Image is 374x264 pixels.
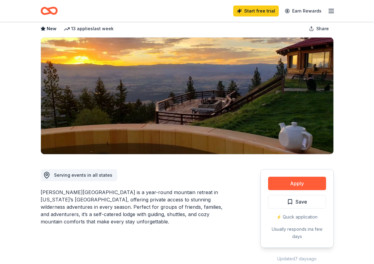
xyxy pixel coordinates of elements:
[47,25,56,32] span: New
[281,5,325,16] a: Earn Rewards
[41,189,231,225] div: [PERSON_NAME][GEOGRAPHIC_DATA] is a year-round mountain retreat in [US_STATE]’s [GEOGRAPHIC_DATA]...
[54,172,112,178] span: Serving events in all states
[304,23,334,35] button: Share
[268,213,326,221] div: ⚡️ Quick application
[64,25,114,32] div: 13 applies last week
[296,198,307,206] span: Save
[41,4,58,18] a: Home
[41,38,333,154] img: Image for Downing Mountain Lodge and Retreat
[316,25,329,32] span: Share
[233,5,279,16] a: Start free trial
[268,226,326,240] div: Usually responds in a few days
[268,195,326,208] button: Save
[268,177,326,190] button: Apply
[260,255,334,262] div: Updated 7 days ago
